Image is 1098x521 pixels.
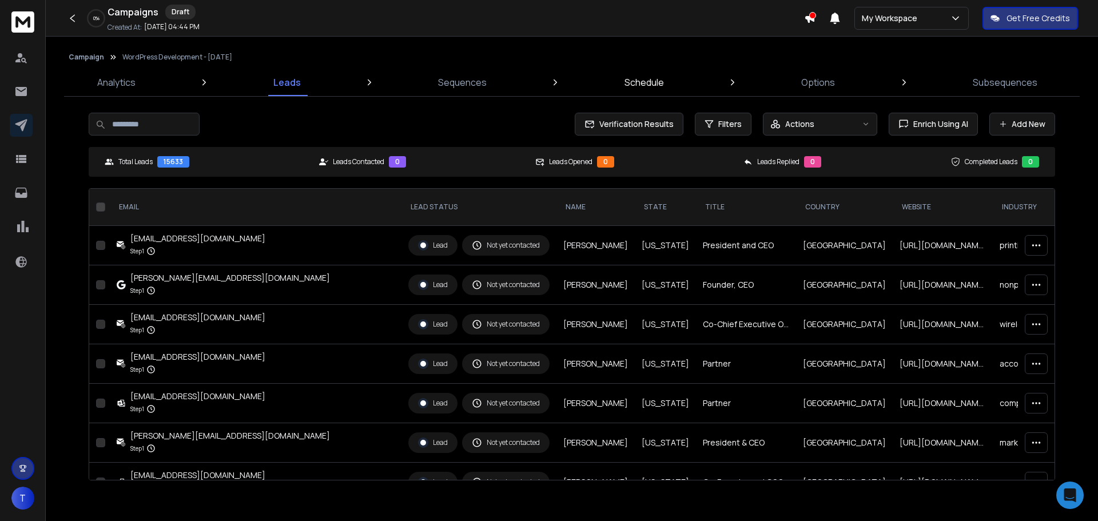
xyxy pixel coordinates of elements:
[796,384,893,423] td: [GEOGRAPHIC_DATA]
[11,487,34,510] button: T
[130,403,144,415] p: Step 1
[982,7,1078,30] button: Get Free Credits
[472,280,540,290] div: Not yet contacted
[556,384,635,423] td: [PERSON_NAME]
[401,189,556,226] th: LEAD STATUS
[556,226,635,265] td: [PERSON_NAME]
[695,113,751,136] button: Filters
[796,305,893,344] td: [GEOGRAPHIC_DATA]
[635,384,696,423] td: [US_STATE]
[1056,482,1084,509] div: Open Intercom Messenger
[718,118,742,130] span: Filters
[696,265,796,305] td: Founder, CEO
[696,226,796,265] td: President and CEO
[130,272,330,284] div: [PERSON_NAME][EMAIL_ADDRESS][DOMAIN_NAME]
[549,157,592,166] p: Leads Opened
[438,75,487,89] p: Sequences
[90,69,142,96] a: Analytics
[130,245,144,257] p: Step 1
[893,423,993,463] td: [URL][DOMAIN_NAME]
[130,285,144,296] p: Step 1
[118,157,153,166] p: Total Leads
[556,344,635,384] td: [PERSON_NAME]
[389,156,406,168] div: 0
[165,5,196,19] div: Draft
[418,240,448,250] div: Lead
[893,265,993,305] td: [URL][DOMAIN_NAME]
[796,344,893,384] td: [GEOGRAPHIC_DATA]
[989,113,1055,136] button: Add New
[804,156,821,168] div: 0
[556,423,635,463] td: [PERSON_NAME]
[993,265,1093,305] td: nonprofit organization management
[472,477,540,487] div: Not yet contacted
[862,13,922,24] p: My Workspace
[418,319,448,329] div: Lead
[889,113,978,136] button: Enrich Using AI
[696,423,796,463] td: President & CEO
[966,69,1044,96] a: Subsequences
[110,189,401,226] th: EMAIL
[794,69,842,96] a: Options
[418,398,448,408] div: Lead
[472,240,540,250] div: Not yet contacted
[122,53,232,62] p: WordPress Development - [DATE]
[993,226,1093,265] td: printing
[556,463,635,502] td: [PERSON_NAME]
[785,118,814,130] p: Actions
[696,305,796,344] td: Co-Chief Executive Officer
[796,226,893,265] td: [GEOGRAPHIC_DATA]
[130,443,144,454] p: Step 1
[909,118,968,130] span: Enrich Using AI
[893,226,993,265] td: [URL][DOMAIN_NAME]
[472,438,540,448] div: Not yet contacted
[108,5,158,19] h1: Campaigns
[893,463,993,502] td: [URL][DOMAIN_NAME]
[757,157,799,166] p: Leads Replied
[93,15,100,22] p: 0 %
[333,157,384,166] p: Leads Contacted
[696,384,796,423] td: Partner
[965,157,1017,166] p: Completed Leads
[273,75,301,89] p: Leads
[130,391,265,402] div: [EMAIL_ADDRESS][DOMAIN_NAME]
[635,265,696,305] td: [US_STATE]
[431,69,494,96] a: Sequences
[97,75,136,89] p: Analytics
[418,359,448,369] div: Lead
[993,344,1093,384] td: accounting
[993,463,1093,502] td: consumer services
[1022,156,1039,168] div: 0
[130,364,144,375] p: Step 1
[130,233,265,244] div: [EMAIL_ADDRESS][DOMAIN_NAME]
[556,189,635,226] th: NAME
[635,305,696,344] td: [US_STATE]
[801,75,835,89] p: Options
[130,430,330,442] div: [PERSON_NAME][EMAIL_ADDRESS][DOMAIN_NAME]
[635,463,696,502] td: [US_STATE]
[973,75,1037,89] p: Subsequences
[993,384,1093,423] td: computer hardware
[130,470,265,481] div: [EMAIL_ADDRESS][DOMAIN_NAME]
[696,189,796,226] th: title
[993,423,1093,463] td: marketing & advertising
[130,312,265,323] div: [EMAIL_ADDRESS][DOMAIN_NAME]
[1006,13,1070,24] p: Get Free Credits
[624,75,664,89] p: Schedule
[635,189,696,226] th: State
[893,384,993,423] td: [URL][DOMAIN_NAME]
[993,189,1093,226] th: industry
[893,189,993,226] th: website
[796,189,893,226] th: Country
[635,226,696,265] td: [US_STATE]
[796,463,893,502] td: [GEOGRAPHIC_DATA]
[144,22,200,31] p: [DATE] 04:44 PM
[597,156,614,168] div: 0
[893,344,993,384] td: [URL][DOMAIN_NAME]
[472,359,540,369] div: Not yet contacted
[696,344,796,384] td: Partner
[418,477,448,487] div: Lead
[618,69,671,96] a: Schedule
[993,305,1093,344] td: wireless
